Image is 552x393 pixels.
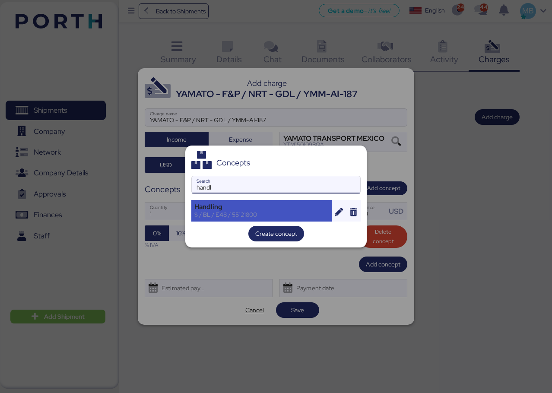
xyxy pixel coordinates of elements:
button: Create concept [248,226,304,241]
span: Create concept [255,228,297,239]
div: Handling [194,203,329,211]
div: $ / BL / E48 / 55121800 [194,211,329,219]
div: Concepts [216,159,250,167]
input: Search [192,176,360,193]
